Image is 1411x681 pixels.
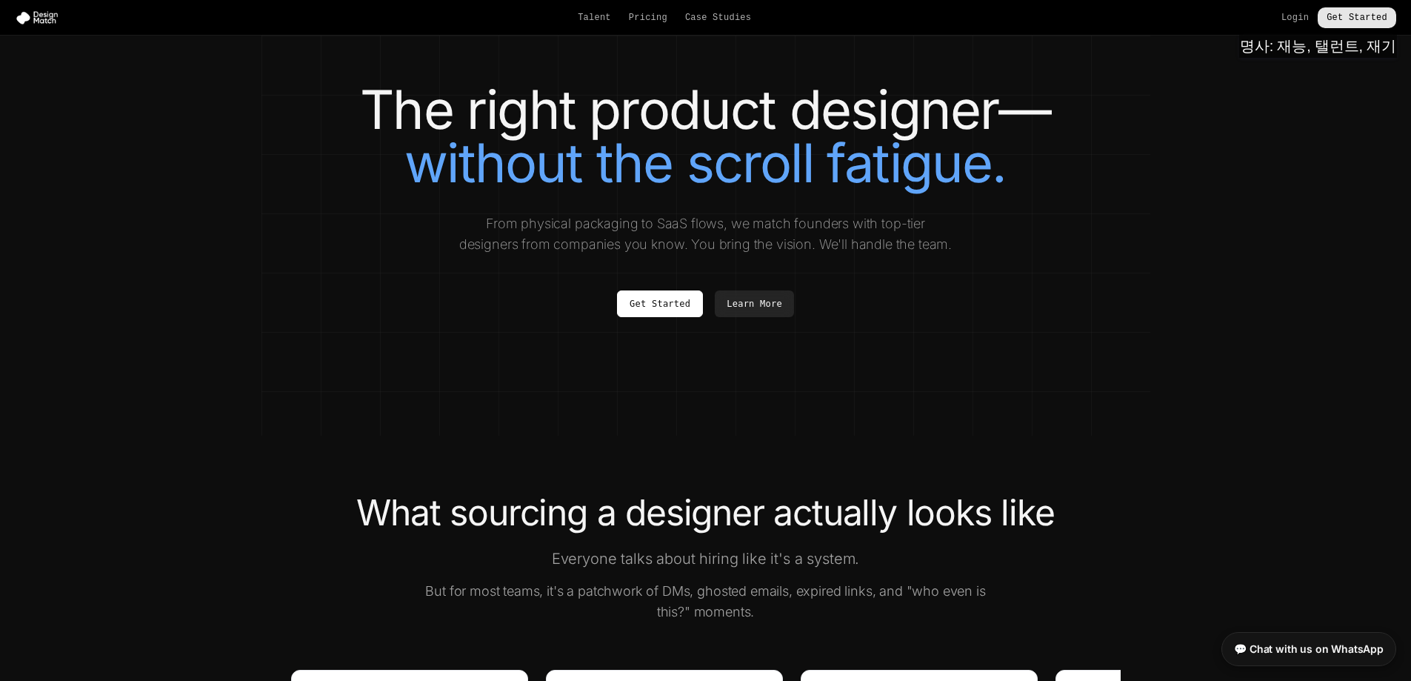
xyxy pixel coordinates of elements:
a: Login [1281,12,1309,24]
a: 💬 Chat with us on WhatsApp [1221,632,1396,666]
a: Pricing [629,12,667,24]
a: Talent [578,12,611,24]
p: But for most teams, it's a patchwork of DMs, ghosted emails, expired links, and "who even is this... [421,581,990,622]
a: Get Started [1318,7,1396,28]
a: Learn More [715,290,794,317]
p: From physical packaging to SaaS flows, we match founders with top-tier designers from companies y... [457,213,955,255]
span: without the scroll fatigue. [404,130,1006,195]
img: Design Match [15,10,65,25]
h1: The right product designer— [291,83,1121,190]
a: Case Studies [685,12,751,24]
a: Get Started [617,290,703,317]
h2: What sourcing a designer actually looks like [291,495,1121,531]
p: Everyone talks about hiring like it's a system. [421,548,990,569]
